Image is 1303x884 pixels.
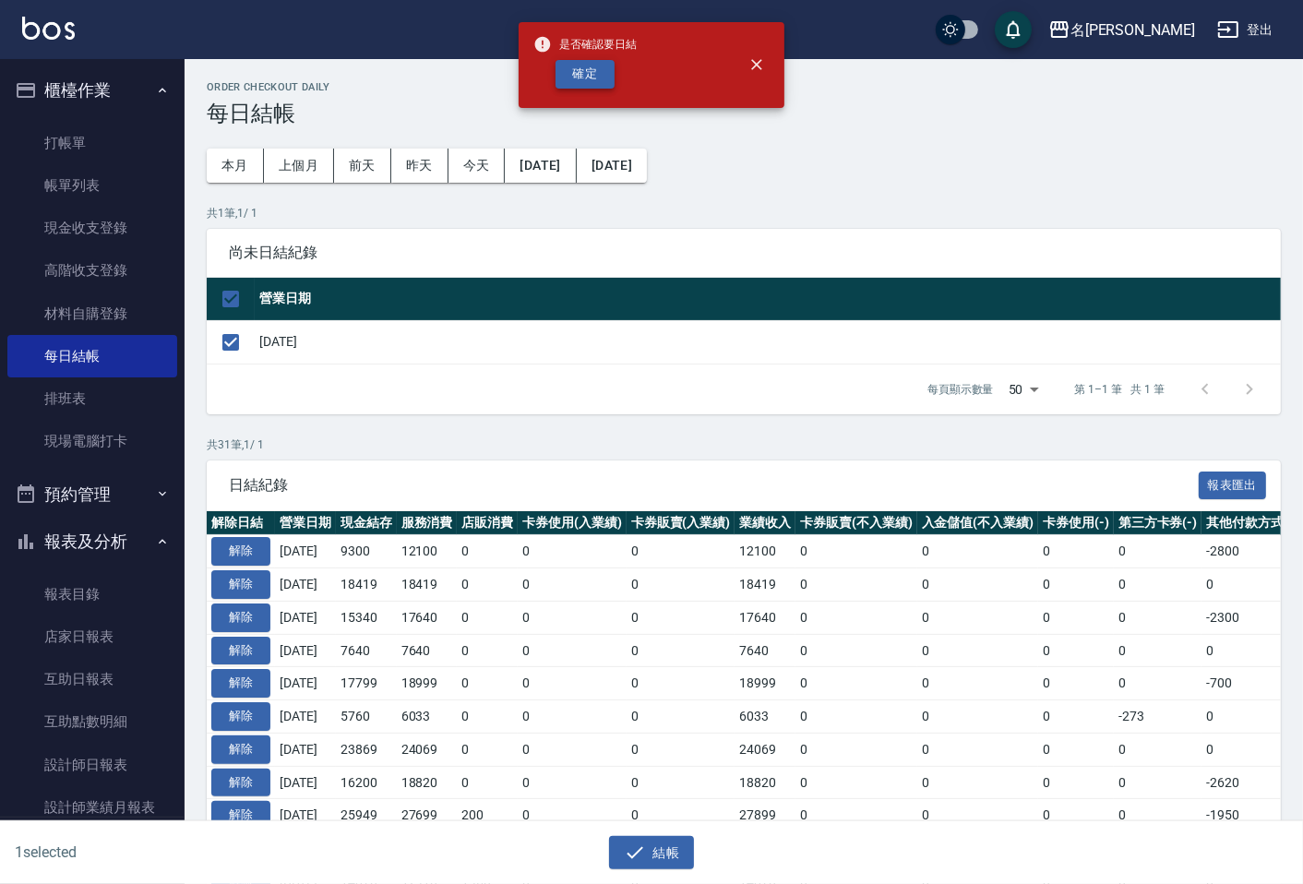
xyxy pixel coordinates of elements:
[7,573,177,615] a: 報表目錄
[22,17,75,40] img: Logo
[609,836,695,870] button: 結帳
[207,101,1281,126] h3: 每日結帳
[1075,381,1165,398] p: 第 1–1 筆 共 1 筆
[207,149,264,183] button: 本月
[211,702,270,731] button: 解除
[927,381,994,398] p: 每頁顯示數量
[207,81,1281,93] h2: Order checkout daily
[627,568,735,602] td: 0
[627,601,735,634] td: 0
[336,667,397,700] td: 17799
[627,700,735,734] td: 0
[397,568,458,602] td: 18419
[795,511,917,535] th: 卡券販賣(不入業績)
[397,733,458,766] td: 24069
[518,601,627,634] td: 0
[7,744,177,786] a: 設計師日報表
[795,700,917,734] td: 0
[7,122,177,164] a: 打帳單
[211,537,270,566] button: 解除
[1038,700,1114,734] td: 0
[627,799,735,832] td: 0
[795,568,917,602] td: 0
[336,733,397,766] td: 23869
[735,766,795,799] td: 18820
[533,35,637,54] span: 是否確認要日結
[397,667,458,700] td: 18999
[211,769,270,797] button: 解除
[1201,667,1303,700] td: -700
[1114,634,1202,667] td: 0
[397,634,458,667] td: 7640
[275,667,336,700] td: [DATE]
[1201,799,1303,832] td: -1950
[505,149,576,183] button: [DATE]
[457,799,518,832] td: 200
[211,735,270,764] button: 解除
[1038,511,1114,535] th: 卡券使用(-)
[1038,634,1114,667] td: 0
[917,766,1039,799] td: 0
[1201,700,1303,734] td: 0
[7,164,177,207] a: 帳單列表
[917,601,1039,634] td: 0
[995,11,1032,48] button: save
[1070,18,1195,42] div: 名[PERSON_NAME]
[1114,799,1202,832] td: 0
[518,799,627,832] td: 0
[735,700,795,734] td: 6033
[275,634,336,667] td: [DATE]
[518,568,627,602] td: 0
[735,733,795,766] td: 24069
[518,634,627,667] td: 0
[1201,733,1303,766] td: 0
[275,535,336,568] td: [DATE]
[457,733,518,766] td: 0
[795,766,917,799] td: 0
[275,568,336,602] td: [DATE]
[7,207,177,249] a: 現金收支登錄
[457,634,518,667] td: 0
[735,799,795,832] td: 27899
[518,667,627,700] td: 0
[795,634,917,667] td: 0
[255,278,1281,321] th: 營業日期
[336,568,397,602] td: 18419
[457,667,518,700] td: 0
[917,799,1039,832] td: 0
[397,700,458,734] td: 6033
[735,601,795,634] td: 17640
[795,667,917,700] td: 0
[795,535,917,568] td: 0
[336,511,397,535] th: 現金結存
[457,601,518,634] td: 0
[917,535,1039,568] td: 0
[1114,568,1202,602] td: 0
[7,420,177,462] a: 現場電腦打卡
[255,320,1281,364] td: [DATE]
[207,511,275,535] th: 解除日結
[917,700,1039,734] td: 0
[7,658,177,700] a: 互助日報表
[735,511,795,535] th: 業績收入
[577,149,647,183] button: [DATE]
[1199,475,1267,493] a: 報表匯出
[211,570,270,599] button: 解除
[518,733,627,766] td: 0
[1210,13,1281,47] button: 登出
[7,377,177,420] a: 排班表
[917,667,1039,700] td: 0
[627,634,735,667] td: 0
[627,511,735,535] th: 卡券販賣(入業績)
[1201,511,1303,535] th: 其他付款方式(-)
[795,733,917,766] td: 0
[336,700,397,734] td: 5760
[1199,472,1267,500] button: 報表匯出
[1038,799,1114,832] td: 0
[336,535,397,568] td: 9300
[336,634,397,667] td: 7640
[1041,11,1202,49] button: 名[PERSON_NAME]
[736,44,777,85] button: close
[917,568,1039,602] td: 0
[275,601,336,634] td: [DATE]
